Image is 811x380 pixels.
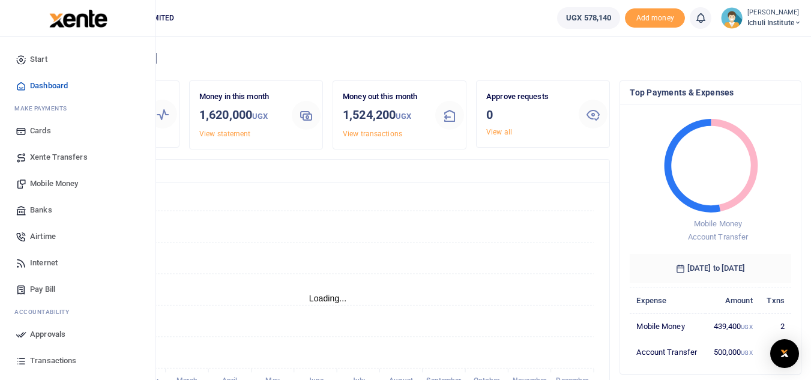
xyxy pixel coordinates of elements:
[705,288,759,313] th: Amount
[630,288,705,313] th: Expense
[343,106,426,125] h3: 1,524,200
[759,339,791,364] td: 1
[759,313,791,339] td: 2
[630,339,705,364] td: Account Transfer
[20,104,67,113] span: ake Payments
[199,106,282,125] h3: 1,620,000
[10,276,146,303] a: Pay Bill
[343,130,402,138] a: View transactions
[486,128,512,136] a: View all
[694,219,742,228] span: Mobile Money
[30,257,58,269] span: Internet
[30,53,47,65] span: Start
[49,10,107,28] img: logo-large
[252,112,268,121] small: UGX
[721,7,743,29] img: profile-user
[10,99,146,118] li: M
[309,294,347,303] text: Loading...
[30,355,76,367] span: Transactions
[23,307,69,316] span: countability
[48,13,107,22] a: logo-small logo-large logo-large
[625,13,685,22] a: Add money
[10,321,146,348] a: Approvals
[10,46,146,73] a: Start
[343,91,426,103] p: Money out this month
[630,86,791,99] h4: Top Payments & Expenses
[10,303,146,321] li: Ac
[30,204,52,216] span: Banks
[630,254,791,283] h6: [DATE] to [DATE]
[759,288,791,313] th: Txns
[486,106,569,124] h3: 0
[396,112,411,121] small: UGX
[625,8,685,28] span: Add money
[705,339,759,364] td: 500,000
[486,91,569,103] p: Approve requests
[30,80,68,92] span: Dashboard
[30,231,56,243] span: Airtime
[10,118,146,144] a: Cards
[625,8,685,28] li: Toup your wallet
[557,7,620,29] a: UGX 578,140
[10,348,146,374] a: Transactions
[721,7,801,29] a: profile-user [PERSON_NAME] Ichuli Institute
[30,283,55,295] span: Pay Bill
[10,250,146,276] a: Internet
[741,349,752,356] small: UGX
[630,313,705,339] td: Mobile Money
[747,8,801,18] small: [PERSON_NAME]
[10,170,146,197] a: Mobile Money
[30,178,78,190] span: Mobile Money
[747,17,801,28] span: Ichuli Institute
[10,197,146,223] a: Banks
[10,73,146,99] a: Dashboard
[10,223,146,250] a: Airtime
[566,12,611,24] span: UGX 578,140
[46,52,801,65] h4: Hello [PERSON_NAME]
[30,151,88,163] span: Xente Transfers
[199,91,282,103] p: Money in this month
[552,7,625,29] li: Wallet ballance
[741,324,752,330] small: UGX
[10,144,146,170] a: Xente Transfers
[30,125,51,137] span: Cards
[199,130,250,138] a: View statement
[30,328,65,340] span: Approvals
[688,232,749,241] span: Account Transfer
[770,339,799,368] div: Open Intercom Messenger
[56,164,600,178] h4: Transactions Overview
[705,313,759,339] td: 439,400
